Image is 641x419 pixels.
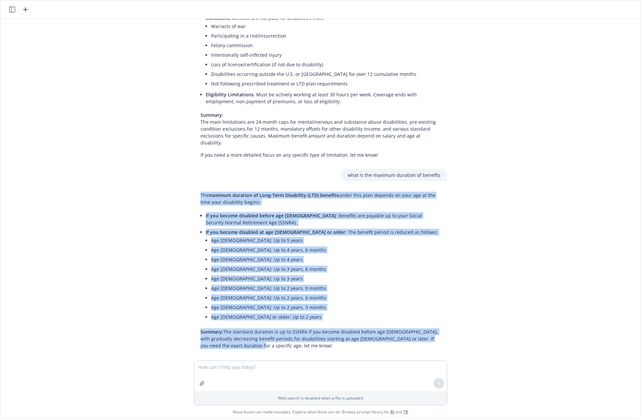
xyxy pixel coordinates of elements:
[206,91,254,98] span: Eligibility Limitations
[211,283,441,293] li: Age [DEMOGRAPHIC_DATA]: Up to 2 years, 9 months
[211,303,441,312] li: Age [DEMOGRAPHIC_DATA]: Up to 2 years, 3 months
[348,172,441,178] p: what is the maximum duration of benefits
[390,409,394,415] a: BI
[206,212,336,219] span: If you become disabled before age [DEMOGRAPHIC_DATA]
[206,227,441,323] li: : The benefit period is reduced as follows:
[211,60,441,69] li: Loss of license/certification (if not due to disability)
[200,151,441,158] p: If you need a more detailed focus on any specific type of limitation, let me know!
[211,69,441,79] li: Disabilities occurring outside the U.S. or [GEOGRAPHIC_DATA] for over 12 cumulative months
[3,405,638,419] span: Nova Assist can make mistakes. Explore what Nova can do: Browse prompt library for and
[211,50,441,60] li: Intentionally self-inflicted injury
[206,90,441,106] li: : Must be actively working at least 30 hours per week. Coverage ends with employment, non-payment...
[211,79,441,88] li: Not following prescribed treatment or LTD plan requirements
[211,264,441,274] li: Age [DEMOGRAPHIC_DATA]: Up to 3 years, 6 months
[206,211,441,227] li: : Benefits are payable up to your Social Security Normal Retirement Age (SSNRA).
[211,41,441,50] li: Felony commission
[403,409,408,415] a: TR
[206,229,345,235] span: If you become disabled at age [DEMOGRAPHIC_DATA] or older
[211,236,441,245] li: Age [DEMOGRAPHIC_DATA]: Up to 5 years
[211,293,441,303] li: Age [DEMOGRAPHIC_DATA]: Up to 2 years, 6 months
[211,274,441,283] li: Age [DEMOGRAPHIC_DATA]: Up to 3 years
[211,245,441,255] li: Age [DEMOGRAPHIC_DATA]: Up to 4 years, 6 months
[200,328,441,349] p: The standard duration is up to SSNRA if you become disabled before age [DEMOGRAPHIC_DATA], with g...
[211,21,441,31] li: War/acts of war
[198,395,443,401] p: Web search is disabled when a file is uploaded
[200,112,441,146] p: The main limitations are 24-month caps for mental/nervous and substance abuse disabilities, pre-e...
[211,312,441,322] li: Age [DEMOGRAPHIC_DATA] or older: Up to 2 years
[211,255,441,264] li: Age [DEMOGRAPHIC_DATA]: Up to 4 years
[206,13,441,90] li: : Benefits are not paid for disabilities from:
[209,192,339,198] span: maximum duration of Long-Term Disability (LTD) benefits
[211,31,441,41] li: Participating in a riot/insurrection
[200,329,223,335] span: Summary:
[200,112,223,118] span: Summary:
[200,192,441,206] p: The under this plan depends on your age at the time your disability begins:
